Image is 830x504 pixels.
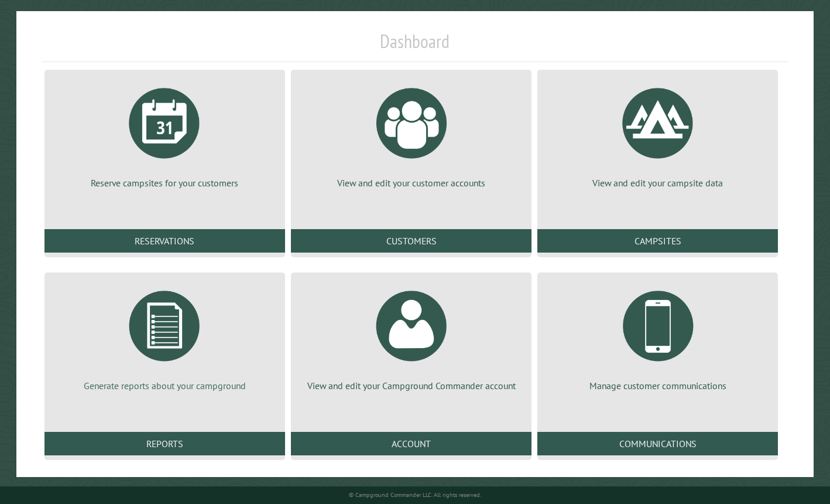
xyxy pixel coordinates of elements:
a: Generate reports about your campground [59,282,271,392]
h1: Dashboard [42,30,788,62]
a: Account [291,432,531,455]
p: View and edit your campsite data [551,176,764,189]
p: View and edit your Campground Commander account [305,379,517,392]
a: Campsites [537,229,778,253]
p: Reserve campsites for your customers [59,176,271,189]
a: View and edit your campsite data [551,79,764,189]
a: Communications [537,432,778,455]
a: Reserve campsites for your customers [59,79,271,189]
p: Manage customer communications [551,379,764,392]
a: View and edit your customer accounts [305,79,517,189]
p: Generate reports about your campground [59,379,271,392]
a: Reports [44,432,285,455]
small: © Campground Commander LLC. All rights reserved. [349,491,481,499]
a: View and edit your Campground Commander account [305,282,517,392]
a: Customers [291,229,531,253]
a: Reservations [44,229,285,253]
a: Manage customer communications [551,282,764,392]
p: View and edit your customer accounts [305,176,517,189]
